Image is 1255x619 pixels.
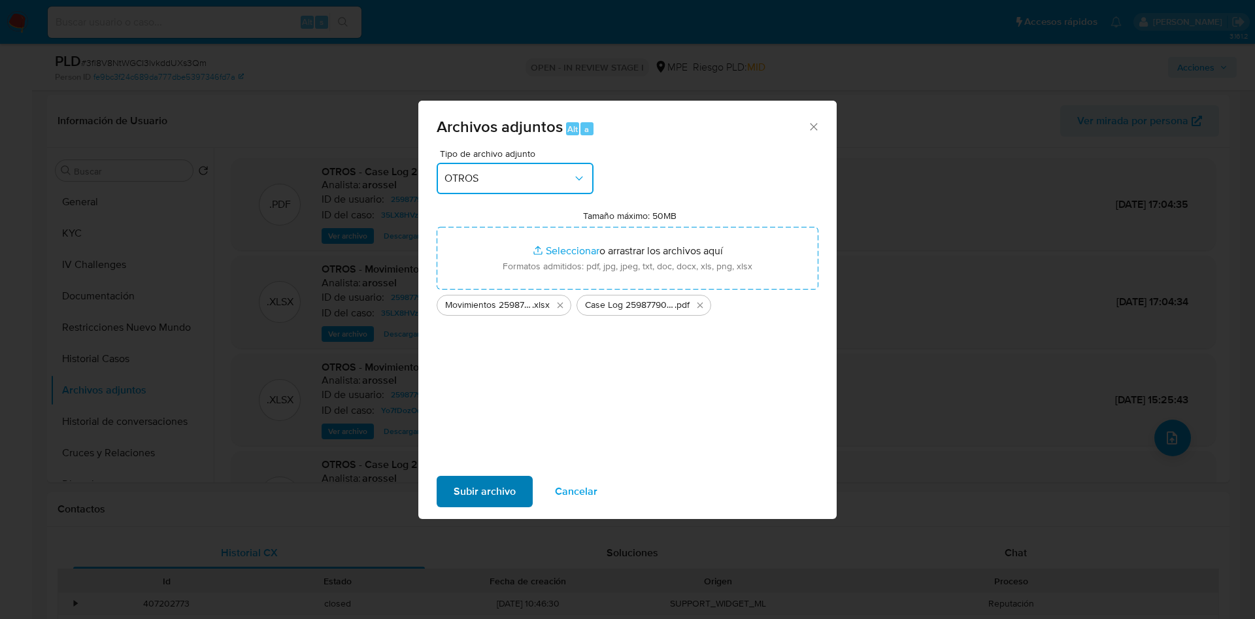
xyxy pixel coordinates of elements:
span: .pdf [675,299,690,312]
button: Subir archivo [437,476,533,507]
span: a [584,123,589,135]
span: Alt [567,123,578,135]
button: OTROS [437,163,594,194]
button: Cerrar [807,120,819,132]
span: Cancelar [555,477,597,506]
button: Cancelar [538,476,614,507]
span: Movimientos 259877908 - 29_09_2025 [445,299,532,312]
button: Eliminar Case Log 259877908 - 29_09_2025.pdf [692,297,708,313]
button: Eliminar Movimientos 259877908 - 29_09_2025.xlsx [552,297,568,313]
ul: Archivos seleccionados [437,290,818,316]
span: Archivos adjuntos [437,115,563,138]
span: OTROS [444,172,573,185]
span: Case Log 259877908 - 29_09_2025 [585,299,675,312]
span: .xlsx [532,299,550,312]
label: Tamaño máximo: 50MB [583,210,677,222]
span: Tipo de archivo adjunto [440,149,597,158]
span: Subir archivo [454,477,516,506]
